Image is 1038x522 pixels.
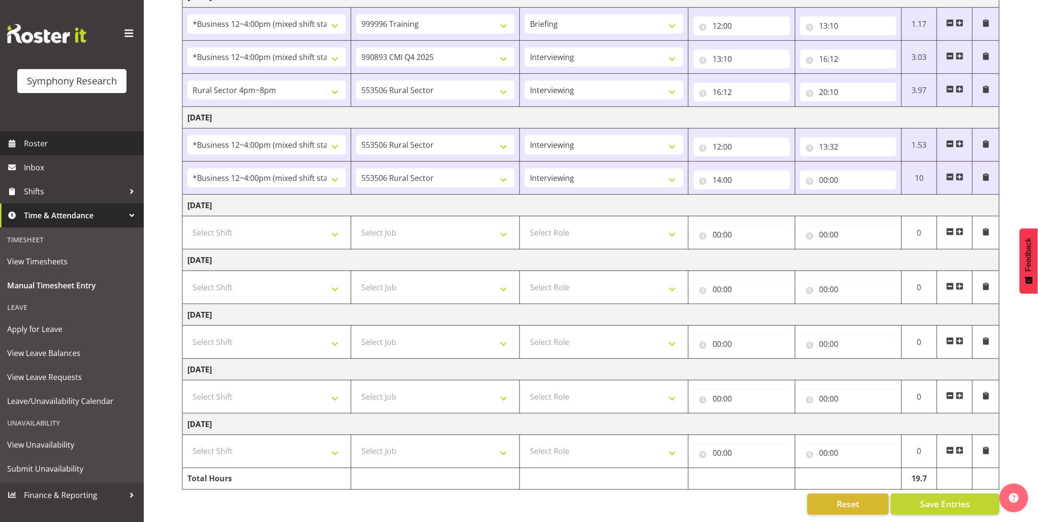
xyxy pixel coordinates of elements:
span: View Timesheets [7,254,137,269]
span: Roster [24,136,139,151]
span: Manual Timesheet Entry [7,278,137,293]
input: Click to select... [800,83,897,102]
a: Apply for Leave [2,317,141,341]
td: 0 [902,216,937,249]
input: Click to select... [800,225,897,244]
button: Save Entries [891,494,1000,515]
input: Click to select... [693,280,790,299]
span: Submit Unavailability [7,462,137,476]
span: Save Entries [920,498,970,510]
input: Click to select... [693,444,790,463]
input: Click to select... [693,170,790,190]
input: Click to select... [693,389,790,408]
span: Reset [837,498,859,510]
td: [DATE] [183,359,1000,380]
input: Click to select... [693,137,790,156]
td: 3.97 [902,74,937,107]
span: Feedback [1025,238,1033,272]
span: Finance & Reporting [24,488,125,502]
a: View Unavailability [2,433,141,457]
td: 3.03 [902,41,937,74]
input: Click to select... [800,137,897,156]
div: Leave [2,297,141,317]
span: View Unavailability [7,438,137,452]
td: [DATE] [183,304,1000,326]
td: 1.53 [902,129,937,162]
span: Inbox [24,160,139,175]
span: View Leave Balances [7,346,137,360]
span: Shifts [24,184,125,199]
a: Manual Timesheet Entry [2,273,141,297]
input: Click to select... [800,334,897,354]
td: [DATE] [183,414,1000,435]
a: View Leave Balances [2,341,141,365]
td: 0 [902,380,937,414]
span: Apply for Leave [7,322,137,336]
td: 0 [902,435,937,468]
a: Submit Unavailability [2,457,141,481]
input: Click to select... [800,389,897,408]
input: Click to select... [800,16,897,36]
input: Click to select... [800,280,897,299]
input: Click to select... [693,334,790,354]
input: Click to select... [800,170,897,190]
input: Click to select... [800,444,897,463]
div: Unavailability [2,413,141,433]
span: Leave/Unavailability Calendar [7,394,137,408]
a: View Leave Requests [2,365,141,389]
button: Reset [807,494,889,515]
td: 0 [902,271,937,304]
input: Click to select... [800,49,897,69]
td: Total Hours [183,468,351,490]
input: Click to select... [693,83,790,102]
a: View Timesheets [2,249,141,273]
td: [DATE] [183,195,1000,216]
td: 19.7 [902,468,937,490]
img: help-xxl-2.png [1009,493,1019,503]
span: Time & Attendance [24,208,125,223]
td: 1.17 [902,8,937,41]
div: Symphony Research [27,74,117,88]
img: Rosterit website logo [7,24,86,43]
div: Timesheet [2,230,141,249]
td: 10 [902,162,937,195]
button: Feedback - Show survey [1020,228,1038,294]
span: View Leave Requests [7,370,137,384]
td: 0 [902,326,937,359]
input: Click to select... [693,16,790,36]
td: [DATE] [183,249,1000,271]
td: [DATE] [183,107,1000,129]
input: Click to select... [693,49,790,69]
a: Leave/Unavailability Calendar [2,389,141,413]
input: Click to select... [693,225,790,244]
